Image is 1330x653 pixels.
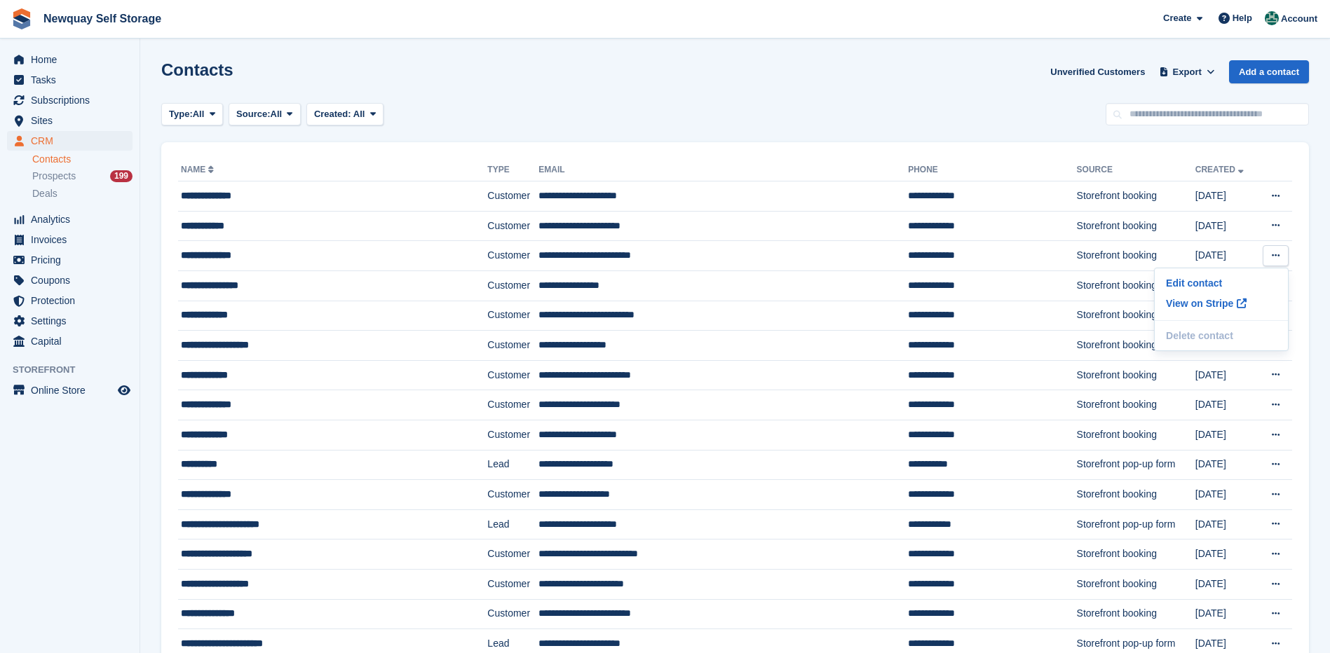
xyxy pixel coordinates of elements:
[31,70,115,90] span: Tasks
[7,291,133,310] a: menu
[1195,450,1257,480] td: [DATE]
[1265,11,1279,25] img: JON
[1195,539,1257,570] td: [DATE]
[7,111,133,130] a: menu
[7,311,133,331] a: menu
[31,270,115,290] span: Coupons
[487,181,538,212] td: Customer
[487,301,538,331] td: Customer
[1077,569,1195,599] td: Storefront booking
[161,60,233,79] h1: Contacts
[236,107,270,121] span: Source:
[1077,181,1195,212] td: Storefront booking
[1077,241,1195,271] td: Storefront booking
[487,480,538,510] td: Customer
[1077,301,1195,331] td: Storefront booking
[1195,599,1257,629] td: [DATE]
[1077,331,1195,361] td: Storefront booking
[1229,60,1309,83] a: Add a contact
[487,509,538,539] td: Lead
[229,103,301,126] button: Source: All
[1077,539,1195,570] td: Storefront booking
[31,311,115,331] span: Settings
[32,187,57,200] span: Deals
[7,230,133,249] a: menu
[1077,480,1195,510] td: Storefront booking
[32,153,133,166] a: Contacts
[1156,60,1218,83] button: Export
[1077,420,1195,450] td: Storefront booking
[487,360,538,390] td: Customer
[1077,450,1195,480] td: Storefront pop-up form
[31,331,115,351] span: Capital
[1077,390,1195,420] td: Storefront booking
[1195,420,1257,450] td: [DATE]
[1160,274,1282,292] a: Edit contact
[7,90,133,110] a: menu
[487,159,538,181] th: Type
[487,539,538,570] td: Customer
[1077,211,1195,241] td: Storefront booking
[1195,569,1257,599] td: [DATE]
[31,380,115,400] span: Online Store
[487,241,538,271] td: Customer
[7,131,133,151] a: menu
[181,165,217,174] a: Name
[353,109,365,119] span: All
[7,380,133,400] a: menu
[1281,12,1317,26] span: Account
[116,382,133,399] a: Preview store
[1233,11,1252,25] span: Help
[1195,390,1257,420] td: [DATE]
[1195,241,1257,271] td: [DATE]
[13,363,140,377] span: Storefront
[31,230,115,249] span: Invoices
[1195,181,1257,212] td: [DATE]
[487,450,538,480] td: Lead
[1077,270,1195,301] td: Storefront booking
[487,270,538,301] td: Customer
[7,209,133,229] a: menu
[487,211,538,241] td: Customer
[193,107,205,121] span: All
[306,103,384,126] button: Created: All
[1160,292,1282,315] a: View on Stripe
[487,569,538,599] td: Customer
[31,50,115,69] span: Home
[1077,599,1195,629] td: Storefront booking
[110,170,133,182] div: 199
[169,107,193,121] span: Type:
[7,50,133,69] a: menu
[32,170,76,183] span: Prospects
[1195,165,1247,174] a: Created
[7,250,133,270] a: menu
[31,111,115,130] span: Sites
[32,186,133,201] a: Deals
[1077,509,1195,539] td: Storefront pop-up form
[31,131,115,151] span: CRM
[31,209,115,229] span: Analytics
[1163,11,1191,25] span: Create
[38,7,167,30] a: Newquay Self Storage
[1045,60,1151,83] a: Unverified Customers
[271,107,283,121] span: All
[487,420,538,450] td: Customer
[7,270,133,290] a: menu
[487,599,538,629] td: Customer
[1195,509,1257,539] td: [DATE]
[31,250,115,270] span: Pricing
[538,159,908,181] th: Email
[1195,480,1257,510] td: [DATE]
[1195,360,1257,390] td: [DATE]
[314,109,351,119] span: Created:
[487,331,538,361] td: Customer
[487,390,538,420] td: Customer
[161,103,223,126] button: Type: All
[908,159,1076,181] th: Phone
[31,90,115,110] span: Subscriptions
[1160,326,1282,345] p: Delete contact
[1077,360,1195,390] td: Storefront booking
[11,8,32,29] img: stora-icon-8386f47178a22dfd0bd8f6a31ec36ba5ce8667c1dd55bd0f319d3a0aa187defe.svg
